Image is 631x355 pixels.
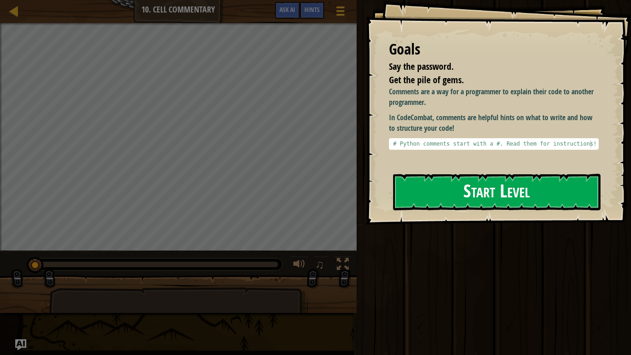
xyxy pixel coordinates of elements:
[377,60,596,73] li: Say the password.
[389,39,599,60] div: Goals
[334,256,352,275] button: Toggle fullscreen
[15,339,26,350] button: Ask AI
[389,86,599,108] p: Comments are a way for a programmer to explain their code to another programmer.
[313,256,329,275] button: ♫
[389,60,454,73] span: Say the password.
[290,256,309,275] button: Adjust volume
[329,2,352,24] button: Show game menu
[377,73,596,87] li: Get the pile of gems.
[389,73,464,86] span: Get the pile of gems.
[315,257,324,271] span: ♫
[304,5,320,14] span: Hints
[393,174,601,210] button: Start Level
[389,112,599,134] p: In CodeCombat, comments are helpful hints on what to write and how to structure your code!
[275,2,300,19] button: Ask AI
[279,5,295,14] span: Ask AI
